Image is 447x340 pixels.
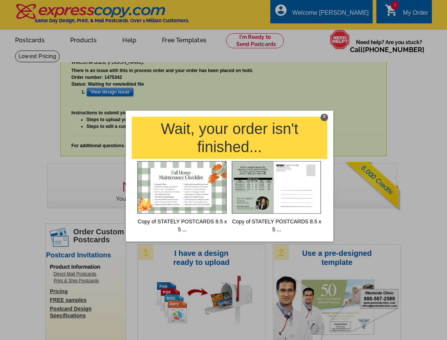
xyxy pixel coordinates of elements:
[136,218,228,234] span: Copy of STATELY POSTCARDS 8.5 x 5 ...
[231,218,323,234] span: Copy of STATELY POSTCARDS 8.5 x 5 ...
[321,114,328,121] div: X
[296,165,447,340] iframe: LiveChat chat widget
[232,161,321,214] img: large-thumb.jpg
[137,161,227,214] img: large-thumb.jpg
[132,117,327,159] h1: Wait, your order isn't finished...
